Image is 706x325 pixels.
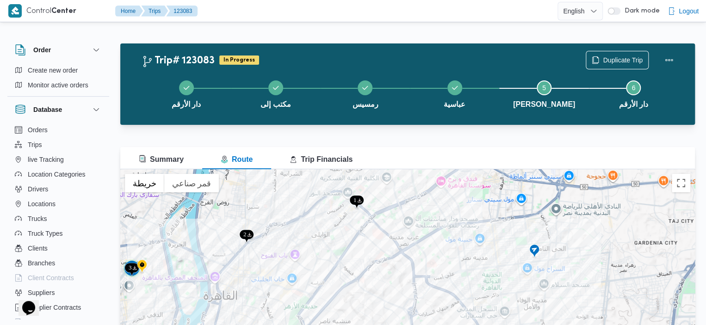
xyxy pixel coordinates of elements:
[11,226,105,241] button: Truck Types
[51,8,76,15] b: Center
[125,174,164,192] button: عرض خريطة الشارع
[28,184,48,195] span: Drivers
[260,99,291,110] span: مكتب إلى
[219,55,259,65] span: In Progress
[11,241,105,256] button: Clients
[221,155,253,163] span: Route
[28,169,86,180] span: Location Categories
[11,211,105,226] button: Trucks
[28,80,88,91] span: Monitor active orders
[11,285,105,300] button: Suppliers
[28,154,64,165] span: live Tracking
[451,84,458,92] svg: Step 4 is complete
[28,302,81,313] span: Supplier Contracts
[141,6,168,17] button: Trips
[15,104,102,115] button: Database
[513,99,575,110] span: [PERSON_NAME]
[542,84,546,92] span: 5
[28,139,42,150] span: Trips
[8,4,22,18] img: X8yXhbKr1z7QwAAAABJRU5ErkJggg==
[28,198,56,209] span: Locations
[28,258,55,269] span: Branches
[11,182,105,196] button: Drivers
[28,243,48,254] span: Clients
[11,196,105,211] button: Locations
[15,44,102,55] button: Order
[33,44,51,55] h3: Order
[410,69,499,117] button: عباسية
[290,155,353,163] span: Trip Financials
[231,69,320,117] button: مكتب إلى
[444,99,465,110] span: عباسية
[586,51,649,69] button: Duplicate Trip
[619,99,648,110] span: دار الأرقم
[11,270,105,285] button: Client Contracts
[632,84,635,92] span: 6
[9,288,39,316] iframe: chat widget
[7,63,109,96] div: Order
[139,155,184,163] span: Summary
[11,256,105,270] button: Branches
[620,7,659,15] span: Dark mode
[11,137,105,152] button: Trips
[28,287,55,298] span: Suppliers
[28,272,74,283] span: Client Contracts
[11,123,105,137] button: Orders
[183,84,190,92] svg: Step 1 is complete
[28,124,48,135] span: Orders
[164,174,219,192] button: عرض صور القمر الصناعي
[166,6,198,17] button: 123083
[589,69,678,117] button: دار الأرقم
[223,57,255,63] b: In Progress
[664,2,702,20] button: Logout
[28,213,47,224] span: Trucks
[172,99,201,110] span: دار الأرقم
[272,84,279,92] svg: Step 2 is complete
[28,228,62,239] span: Truck Types
[142,69,231,117] button: دار الأرقم
[142,55,215,67] h2: Trip# 123083
[7,123,109,323] div: Database
[115,6,143,17] button: Home
[660,51,678,69] button: Actions
[11,152,105,167] button: live Tracking
[352,99,378,110] span: رمسيس
[321,69,410,117] button: رمسيس
[33,104,62,115] h3: Database
[28,65,78,76] span: Create new order
[499,69,588,117] button: [PERSON_NAME]
[679,6,699,17] span: Logout
[11,63,105,78] button: Create new order
[672,174,690,192] button: تبديل إلى العرض ملء الشاشة
[11,300,105,315] button: Supplier Contracts
[603,55,643,66] span: Duplicate Trip
[11,167,105,182] button: Location Categories
[11,78,105,92] button: Monitor active orders
[361,84,369,92] svg: Step 3 is complete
